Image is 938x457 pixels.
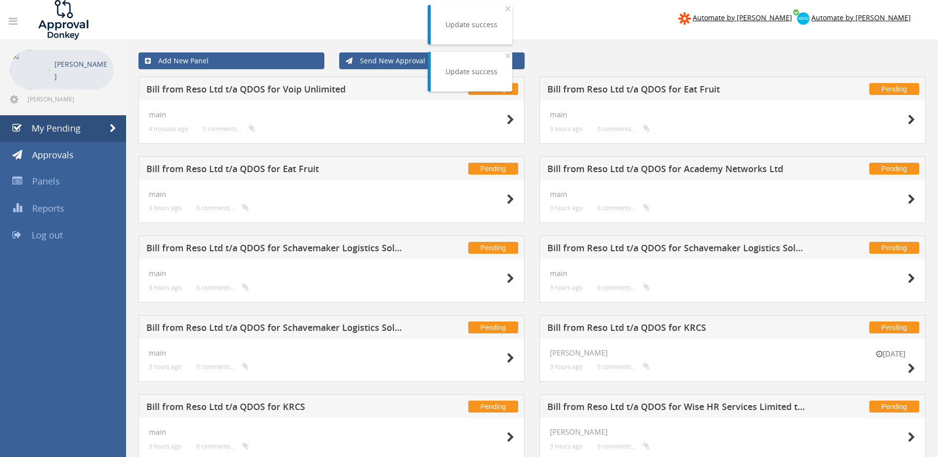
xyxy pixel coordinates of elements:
[550,110,915,119] h4: main
[550,125,582,133] small: 3 hours ago
[203,125,255,133] small: 0 comments...
[869,321,919,333] span: Pending
[597,284,650,291] small: 0 comments...
[446,67,497,77] div: Update success
[866,349,915,359] small: [DATE]
[146,402,405,414] h5: Bill from Reso Ltd t/a QDOS for KRCS
[869,83,919,95] span: Pending
[32,175,60,187] span: Panels
[550,443,582,450] small: 3 hours ago
[547,164,806,177] h5: Bill from Reso Ltd t/a QDOS for Academy Networks Ltd
[32,149,74,161] span: Approvals
[547,402,806,414] h5: Bill from Reso Ltd t/a QDOS for Wise HR Services Limited t/a The HR Dept Woking and [GEOGRAPHIC_D...
[149,443,181,450] small: 3 hours ago
[597,125,650,133] small: 0 comments...
[146,164,405,177] h5: Bill from Reso Ltd t/a QDOS for Eat Fruit
[547,323,806,335] h5: Bill from Reso Ltd t/a QDOS for KRCS
[149,284,181,291] small: 3 hours ago
[505,1,511,15] span: ×
[28,95,112,103] span: [PERSON_NAME][EMAIL_ADDRESS][DOMAIN_NAME]
[678,12,691,25] img: zapier-logomark.png
[505,48,511,62] span: ×
[149,363,181,370] small: 3 hours ago
[196,363,249,370] small: 0 comments...
[196,284,249,291] small: 0 comments...
[597,363,650,370] small: 0 comments...
[597,204,650,212] small: 0 comments...
[550,190,915,198] h4: main
[196,204,249,212] small: 0 comments...
[550,284,582,291] small: 3 hours ago
[149,190,514,198] h4: main
[32,122,81,134] span: My Pending
[32,229,63,241] span: Log out
[446,20,497,30] div: Update success
[149,125,188,133] small: 4 minutes ago
[797,12,809,25] img: xero-logo.png
[547,85,806,97] h5: Bill from Reso Ltd t/a QDOS for Eat Fruit
[550,428,915,436] h4: [PERSON_NAME]
[869,163,919,175] span: Pending
[149,349,514,357] h4: main
[869,242,919,254] span: Pending
[550,269,915,277] h4: main
[149,110,514,119] h4: main
[811,13,911,22] span: Automate by [PERSON_NAME]
[149,428,514,436] h4: main
[547,243,806,256] h5: Bill from Reso Ltd t/a QDOS for Schavemaker Logistics Solutions
[149,204,181,212] small: 3 hours ago
[138,52,324,69] a: Add New Panel
[32,202,64,214] span: Reports
[468,401,518,412] span: Pending
[550,349,915,357] h4: [PERSON_NAME]
[468,163,518,175] span: Pending
[196,443,249,450] small: 0 comments...
[149,269,514,277] h4: main
[468,321,518,333] span: Pending
[869,401,919,412] span: Pending
[597,443,650,450] small: 0 comments...
[54,58,109,83] p: [PERSON_NAME]
[146,85,405,97] h5: Bill from Reso Ltd t/a QDOS for Voip Unlimited
[339,52,525,69] a: Send New Approval
[550,204,582,212] small: 3 hours ago
[550,363,582,370] small: 3 hours ago
[146,323,405,335] h5: Bill from Reso Ltd t/a QDOS for Schavemaker Logistics Solutions
[146,243,405,256] h5: Bill from Reso Ltd t/a QDOS for Schavemaker Logistics Solutions
[468,242,518,254] span: Pending
[693,13,792,22] span: Automate by [PERSON_NAME]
